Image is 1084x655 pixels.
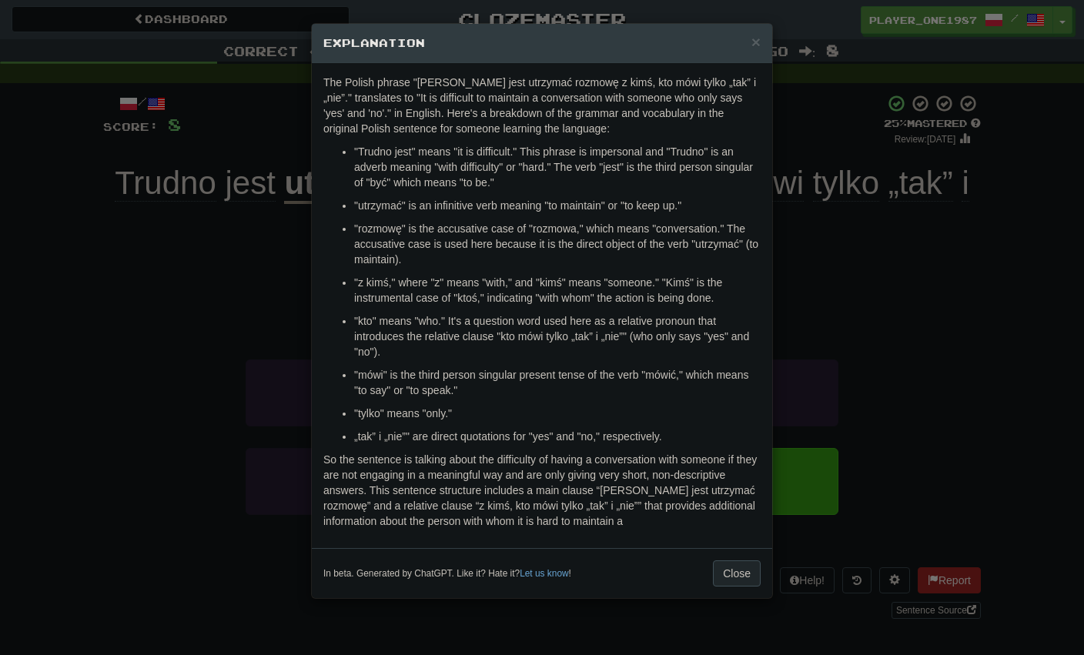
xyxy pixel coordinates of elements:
[713,560,761,586] button: Close
[354,313,761,359] p: "kto" means "who." It's a question word used here as a relative pronoun that introduces the relat...
[751,34,761,50] button: Close
[323,35,761,51] h5: Explanation
[354,198,761,213] p: "utrzymać" is an infinitive verb meaning "to maintain" or "to keep up."
[354,221,761,267] p: "rozmowę" is the accusative case of "rozmowa," which means "conversation." The accusative case is...
[354,144,761,190] p: "Trudno jest" means "it is difficult." This phrase is impersonal and "Trudno" is an adverb meanin...
[354,367,761,398] p: "mówi" is the third person singular present tense of the verb "mówić," which means "to say" or "t...
[323,452,761,529] p: So the sentence is talking about the difficulty of having a conversation with someone if they are...
[323,567,571,580] small: In beta. Generated by ChatGPT. Like it? Hate it? !
[520,568,568,579] a: Let us know
[751,33,761,51] span: ×
[354,275,761,306] p: "z kimś," where "z" means "with," and "kimś" means "someone." "Kimś" is the instrumental case of ...
[354,429,761,444] p: „tak” i „nie”" are direct quotations for "yes" and "no," respectively.
[354,406,761,421] p: "tylko" means "only."
[323,75,761,136] p: The Polish phrase "[PERSON_NAME] jest utrzymać rozmowę z kimś, kto mówi tylko „tak” i „nie”." tra...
